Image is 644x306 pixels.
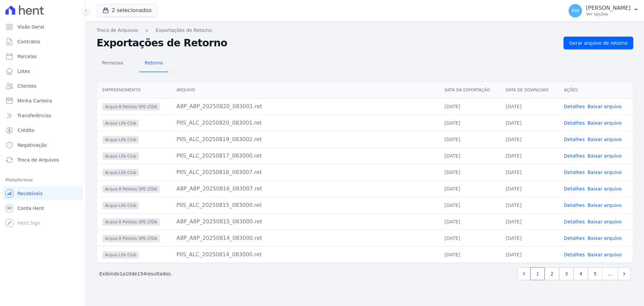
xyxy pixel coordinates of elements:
p: [PERSON_NAME] [586,5,631,11]
td: [DATE] [500,213,559,230]
p: Exibindo a de resultados. [99,270,172,277]
span: Acqua Life Club [102,152,139,160]
td: [DATE] [439,164,500,180]
td: [DATE] [500,131,559,147]
p: Ver opções [586,11,631,17]
a: Baixar arquivo [587,153,622,159]
span: Acqua Life Club [102,169,139,176]
span: Remessa [98,56,127,70]
span: 1 [119,271,122,276]
a: Baixar arquivo [587,120,622,126]
div: A8P_A8P_20250815_083000.ret [176,218,434,226]
span: Negativação [17,142,47,148]
a: Baixar arquivo [587,186,622,191]
span: Acqua 8 Pelotas SPE LTDA [102,218,160,226]
td: [DATE] [500,246,559,263]
a: Baixar arquivo [587,235,622,241]
nav: Breadcrumb [97,27,633,34]
a: 1 [530,267,545,280]
a: Negativação [3,138,83,152]
span: Lotes [17,68,30,75]
a: Baixar arquivo [587,219,622,224]
span: Troca de Arquivos [17,157,59,163]
button: RM [PERSON_NAME] Ver opções [563,1,644,20]
span: Gerar arquivo de retorno [569,40,628,46]
h2: Exportações de Retorno [97,37,558,49]
span: 10 [125,271,131,276]
td: [DATE] [500,197,559,213]
td: [DATE] [500,98,559,115]
a: Baixar arquivo [587,137,622,142]
span: Transferências [17,112,51,119]
a: 3 [559,267,574,280]
div: PIIS_ALC_20250814_083000.ret [176,251,434,259]
th: Empreendimento [97,82,171,98]
div: PIIS_ALC_20250819_083002.ret [176,135,434,143]
a: Crédito [3,124,83,137]
td: [DATE] [439,197,500,213]
span: Retorno [141,56,167,70]
a: Minha Carteira [3,94,83,107]
td: [DATE] [439,246,500,263]
th: Data de Download [500,82,559,98]
a: Baixar arquivo [587,252,622,257]
td: [DATE] [500,147,559,164]
a: Troca de Arquivos [97,27,138,34]
a: 2 [545,267,559,280]
span: Minha Carteira [17,97,52,104]
a: Exportações de Retorno [156,27,212,34]
a: Recebíveis [3,187,83,200]
a: Detalhes [564,252,585,257]
a: Detalhes [564,235,585,241]
th: Data da Exportação [439,82,500,98]
td: [DATE] [500,164,559,180]
span: 154 [137,271,146,276]
span: Acqua 8 Pelotas SPE LTDA [102,185,160,193]
div: A8P_A8P_20250816_083007.ret [176,185,434,193]
span: Acqua Life Club [102,120,139,127]
a: 4 [574,267,588,280]
div: Plataformas [5,176,80,184]
span: Visão Geral [17,24,44,30]
td: [DATE] [500,230,559,246]
a: Retorno [139,55,168,72]
a: Next [618,267,631,280]
a: Detalhes [564,186,585,191]
span: Clientes [17,83,36,89]
div: PIIS_ALC_20250815_083000.ret [176,201,434,209]
th: Arquivo [171,82,439,98]
td: [DATE] [439,131,500,147]
span: Recebíveis [17,190,43,197]
a: Parcelas [3,50,83,63]
a: Baixar arquivo [587,170,622,175]
div: A8P_A8P_20250820_083001.ret [176,102,434,111]
td: [DATE] [439,230,500,246]
span: Acqua Life Club [102,251,139,259]
span: … [602,267,618,280]
button: 2 selecionados [97,4,157,17]
td: [DATE] [439,213,500,230]
a: Detalhes [564,203,585,208]
a: Baixar arquivo [587,203,622,208]
a: Clientes [3,79,83,93]
a: Visão Geral [3,20,83,34]
td: [DATE] [439,147,500,164]
th: Ações [558,82,633,98]
a: Baixar arquivo [587,104,622,109]
span: Crédito [17,127,35,134]
td: [DATE] [439,115,500,131]
td: [DATE] [439,98,500,115]
a: Remessa [97,55,128,72]
a: Lotes [3,64,83,78]
a: Detalhes [564,153,585,159]
td: [DATE] [500,180,559,197]
a: Detalhes [564,137,585,142]
div: PIIS_ALC_20250820_083001.ret [176,119,434,127]
span: Parcelas [17,53,37,60]
a: Troca de Arquivos [3,153,83,167]
span: RM [572,8,579,13]
div: A8P_A8P_20250814_083000.ret [176,234,434,242]
a: Detalhes [564,170,585,175]
a: Detalhes [564,219,585,224]
a: Detalhes [564,120,585,126]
